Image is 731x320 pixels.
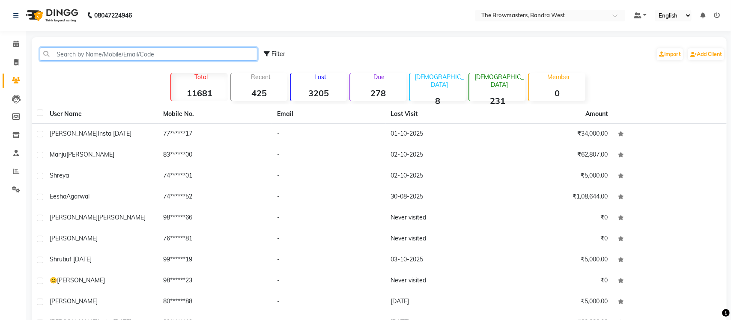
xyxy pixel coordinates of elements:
[272,124,386,145] td: -
[50,193,66,200] span: Eesha
[66,255,92,263] span: uf [DATE]
[291,88,347,98] strong: 3205
[272,229,386,250] td: -
[272,104,386,124] th: Email
[294,73,347,81] p: Lost
[175,73,227,81] p: Total
[40,47,257,61] input: Search by Name/Mobile/Email/Code
[529,88,585,98] strong: 0
[499,145,613,166] td: ₹62,807.00
[657,48,683,60] a: Import
[235,73,287,81] p: Recent
[94,3,132,27] b: 08047224946
[50,255,66,263] span: Shruti
[231,88,287,98] strong: 425
[272,271,386,292] td: -
[98,130,131,137] span: Insta [DATE]
[352,73,406,81] p: Due
[272,250,386,271] td: -
[272,208,386,229] td: -
[499,208,613,229] td: ₹0
[499,124,613,145] td: ₹34,000.00
[386,104,500,124] th: Last Visit
[386,250,500,271] td: 03-10-2025
[350,88,406,98] strong: 278
[499,166,613,187] td: ₹5,000.00
[386,124,500,145] td: 01-10-2025
[272,292,386,313] td: -
[386,271,500,292] td: Never visited
[499,187,613,208] td: ₹1,08,644.00
[581,104,613,124] th: Amount
[688,48,724,60] a: Add Client
[171,88,227,98] strong: 11681
[272,187,386,208] td: -
[50,297,98,305] span: [PERSON_NAME]
[66,193,90,200] span: Agarwal
[386,187,500,208] td: 30-08-2025
[45,104,158,124] th: User Name
[272,50,285,58] span: Filter
[410,95,466,106] strong: 8
[50,234,98,242] span: [PERSON_NAME]
[473,73,525,89] p: [DEMOGRAPHIC_DATA]
[272,145,386,166] td: -
[98,213,146,221] span: [PERSON_NAME]
[50,151,66,158] span: Manju
[469,95,525,106] strong: 231
[532,73,585,81] p: Member
[386,208,500,229] td: Never visited
[386,166,500,187] td: 02-10-2025
[499,292,613,313] td: ₹5,000.00
[66,151,114,158] span: [PERSON_NAME]
[413,73,466,89] p: [DEMOGRAPHIC_DATA]
[50,172,69,179] span: shreya
[50,276,105,284] span: 😊[PERSON_NAME]
[50,130,98,137] span: [PERSON_NAME]
[158,104,272,124] th: Mobile No.
[499,250,613,271] td: ₹5,000.00
[50,213,98,221] span: [PERSON_NAME]
[272,166,386,187] td: -
[499,229,613,250] td: ₹0
[22,3,81,27] img: logo
[386,229,500,250] td: Never visited
[386,145,500,166] td: 02-10-2025
[386,292,500,313] td: [DATE]
[499,271,613,292] td: ₹0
